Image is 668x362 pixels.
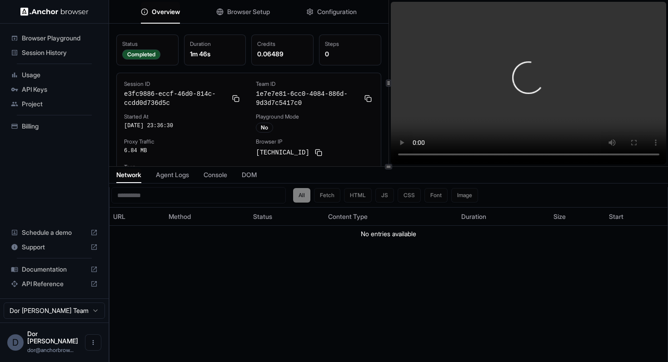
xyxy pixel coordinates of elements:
div: Status [253,212,321,221]
span: Usage [22,70,98,79]
div: 0.06489 [257,50,308,59]
span: DOM [242,170,257,179]
div: D [7,334,24,351]
span: API Reference [22,279,87,288]
div: Support [7,240,101,254]
div: Browser IP [256,138,373,145]
td: No entries available [110,226,668,243]
div: Method [169,212,245,221]
span: Dor Dankner [27,330,78,345]
span: Documentation [22,265,87,274]
div: Schedule a demo [7,225,101,240]
span: Network [116,170,141,179]
span: Console [204,170,227,179]
div: Duration [461,212,546,221]
span: e3fc9886-eccf-46d0-814c-ccdd0d736d5c [124,89,227,108]
div: 1m 46s [190,50,240,59]
span: Schedule a demo [22,228,87,237]
div: Playground Mode [256,113,373,120]
div: 0 [325,50,375,59]
span: Configuration [317,7,357,16]
div: Credits [257,40,308,48]
span: Session History [22,48,98,57]
div: Start [609,212,664,221]
div: Status [122,40,173,48]
div: Started At [124,113,241,120]
div: Completed [122,50,160,60]
img: Anchor Logo [20,7,89,16]
div: Session History [7,45,101,60]
div: API Reference [7,277,101,291]
div: [DATE] 23:36:30 [124,122,241,129]
div: 6.84 MB [124,147,241,154]
div: Usage [7,68,101,82]
span: Overview [152,7,180,16]
div: Duration [190,40,240,48]
span: Agent Logs [156,170,189,179]
span: Billing [22,122,98,131]
span: Browser Setup [227,7,270,16]
div: Project [7,97,101,111]
div: Documentation [7,262,101,277]
div: URL [113,212,161,221]
div: Team ID [256,80,373,88]
span: dor@anchorbrowser.io [27,347,74,353]
div: No [256,123,273,133]
span: Browser Playground [22,34,98,43]
span: API Keys [22,85,98,94]
span: Support [22,243,87,252]
span: [TECHNICAL_ID] [256,148,309,157]
span: 1e7e7e81-6cc0-4084-886d-9d3d7c5417c0 [256,89,359,108]
div: API Keys [7,82,101,97]
div: Tags [124,164,374,171]
div: Billing [7,119,101,134]
button: Open menu [85,334,101,351]
div: Session ID [124,80,241,88]
div: Content Type [328,212,454,221]
div: Proxy Traffic [124,138,241,145]
span: Project [22,99,98,109]
div: Browser Playground [7,31,101,45]
div: Steps [325,40,375,48]
div: Size [553,212,602,221]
